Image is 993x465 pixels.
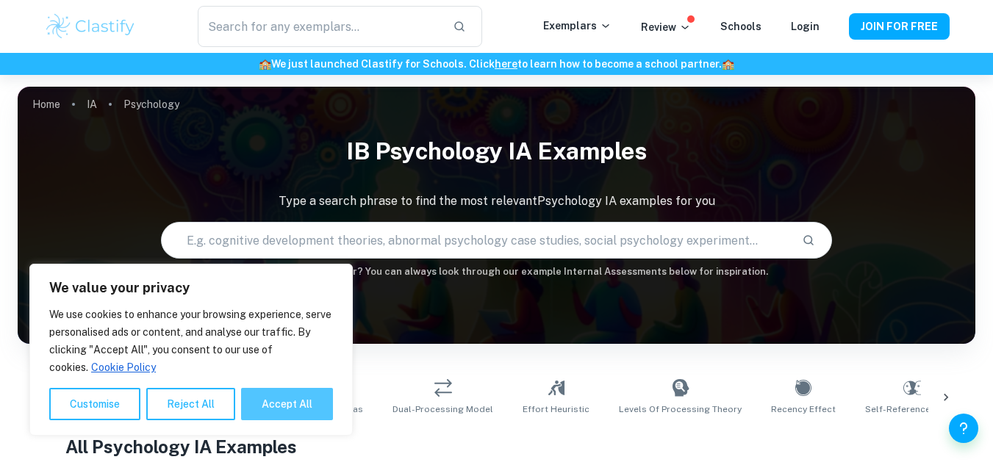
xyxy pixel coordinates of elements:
span: Recency Effect [771,403,836,416]
p: We use cookies to enhance your browsing experience, serve personalised ads or content, and analys... [49,306,333,376]
button: Customise [49,388,140,420]
button: Search [796,228,821,253]
button: Accept All [241,388,333,420]
h1: All Psychology IA Examples [65,433,928,460]
div: We value your privacy [29,264,353,436]
a: Login [791,21,820,32]
span: Dual-Processing Model [392,403,493,416]
h1: IB Psychology IA examples [18,128,975,175]
a: Cookie Policy [90,361,157,374]
img: Clastify logo [44,12,137,41]
p: Type a search phrase to find the most relevant Psychology IA examples for you [18,192,975,210]
p: Psychology [123,96,179,112]
button: Reject All [146,388,235,420]
span: Effort Heuristic [523,403,589,416]
span: Levels of Processing Theory [619,403,742,416]
input: E.g. cognitive development theories, abnormal psychology case studies, social psychology experime... [162,220,789,261]
button: Help and Feedback [949,414,978,443]
h6: Not sure what to search for? You can always look through our example Internal Assessments below f... [18,264,975,279]
a: here [495,58,517,70]
span: 🏫 [722,58,734,70]
span: 🏫 [259,58,271,70]
p: Review [641,19,691,35]
a: Home [32,94,60,115]
span: Self-Reference Effect [865,403,959,416]
button: JOIN FOR FREE [849,13,950,40]
a: Schools [720,21,761,32]
p: We value your privacy [49,279,333,297]
a: IA [87,94,97,115]
input: Search for any exemplars... [198,6,440,47]
p: Exemplars [543,18,612,34]
h6: We just launched Clastify for Schools. Click to learn how to become a school partner. [3,56,990,72]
